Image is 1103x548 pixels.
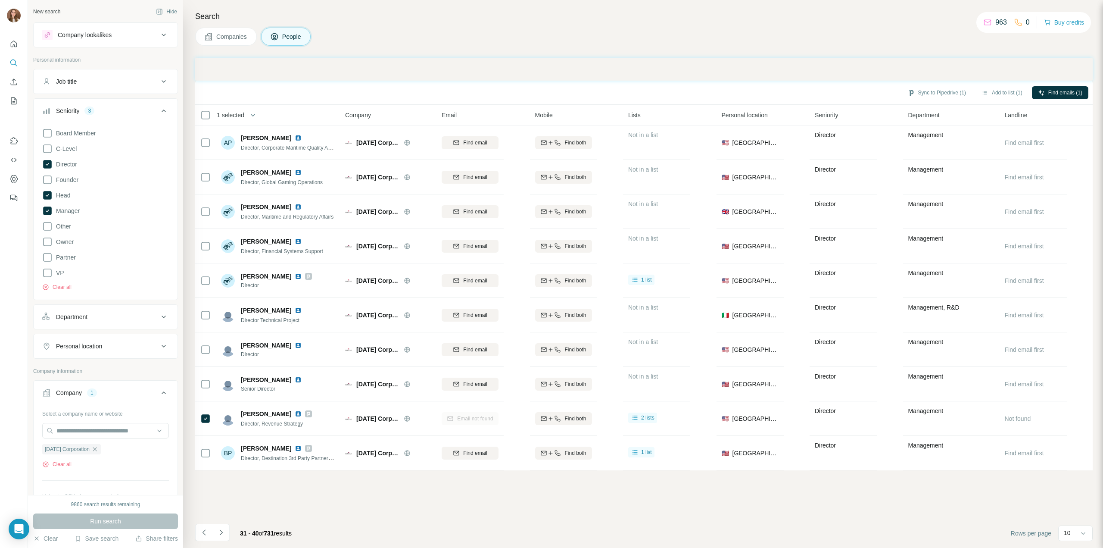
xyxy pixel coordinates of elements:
[564,208,586,216] span: Find both
[628,132,658,138] span: Not in a list
[356,138,399,147] span: [DATE] Corporation
[1005,243,1044,250] span: Find email first
[9,519,29,539] div: Open Intercom Messenger
[42,493,169,501] p: Upload a CSV of company websites.
[240,530,259,537] span: 31 - 40
[732,173,779,182] span: [GEOGRAPHIC_DATA]
[7,93,21,109] button: My lists
[53,269,64,277] span: VP
[564,277,586,285] span: Find both
[902,86,972,99] button: Sync to Pipedrive (1)
[908,407,944,414] span: Management
[7,74,21,90] button: Enrich CSV
[1005,450,1044,457] span: Find email first
[241,306,291,315] span: [PERSON_NAME]
[1005,312,1044,319] span: Find email first
[42,460,72,468] button: Clear all
[442,447,499,460] button: Find email
[75,534,118,543] button: Save search
[975,86,1028,99] button: Add to list (1)
[240,530,292,537] span: results
[150,5,183,18] button: Hide
[33,8,60,16] div: New search
[628,200,658,207] span: Not in a list
[815,373,836,380] span: Director
[995,17,1007,28] p: 963
[535,111,553,119] span: Mobile
[241,341,291,350] span: [PERSON_NAME]
[535,343,592,356] button: Find both
[463,277,487,285] span: Find email
[241,421,303,427] span: Director, Revenue Strategy
[463,380,487,388] span: Find email
[908,111,940,119] span: Department
[241,144,349,151] span: Director, Corporate Maritime Quality Assurance
[34,25,178,45] button: Company lookalikes
[463,449,487,457] span: Find email
[45,445,90,453] span: [DATE] Corporation
[1005,208,1044,215] span: Find email first
[53,175,78,184] span: Founder
[241,248,323,254] span: Director, Financial Systems Support
[732,345,779,354] span: [GEOGRAPHIC_DATA]
[53,253,76,262] span: Partner
[345,381,352,388] img: Logo of Carnival Corporation
[33,534,58,543] button: Clear
[53,191,70,200] span: Head
[221,239,235,253] img: Avatar
[463,311,487,319] span: Find email
[345,415,352,422] img: Logo of Carnival Corporation
[356,380,399,388] span: [DATE] Corporation
[442,274,499,287] button: Find email
[442,343,499,356] button: Find email
[241,385,305,393] span: Senior Director
[7,133,21,149] button: Use Surfe on LinkedIn
[535,274,592,287] button: Find both
[815,200,836,207] span: Director
[442,309,499,322] button: Find email
[56,342,102,351] div: Personal location
[33,56,178,64] p: Personal information
[1011,529,1051,538] span: Rows per page
[264,530,274,537] span: 731
[295,238,302,245] img: LinkedIn logo
[135,534,178,543] button: Share filters
[87,389,97,397] div: 1
[1005,111,1028,119] span: Landline
[216,32,248,41] span: Companies
[34,71,178,92] button: Job title
[84,107,94,115] div: 3
[1005,415,1031,422] span: Not found
[241,168,291,177] span: [PERSON_NAME]
[815,442,836,449] span: Director
[442,136,499,149] button: Find email
[908,235,944,242] span: Management
[221,136,235,150] div: AP
[195,58,1093,81] iframe: Banner
[195,524,212,541] button: Navigate to previous page
[463,139,487,147] span: Find email
[34,336,178,357] button: Personal location
[815,407,836,414] span: Director
[345,312,352,319] img: Logo of Carnival Corporation
[259,530,264,537] span: of
[241,214,333,220] span: Director, Maritime and Regulatory Affairs
[53,160,77,169] span: Director
[34,100,178,125] button: Seniority3
[732,380,779,388] span: [GEOGRAPHIC_DATA]
[722,173,729,182] span: 🇺🇸
[908,200,944,207] span: Management
[908,304,960,311] span: Management, R&D
[345,277,352,284] img: Logo of Carnival Corporation
[564,242,586,250] span: Find both
[212,524,230,541] button: Navigate to next page
[1005,139,1044,146] span: Find email first
[33,367,178,375] p: Company information
[53,129,96,138] span: Board Member
[221,412,235,426] img: Avatar
[722,138,729,147] span: 🇺🇸
[58,31,112,39] div: Company lookalikes
[241,410,291,418] span: [PERSON_NAME]
[722,380,729,388] span: 🇺🇸
[295,445,302,452] img: LinkedIn logo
